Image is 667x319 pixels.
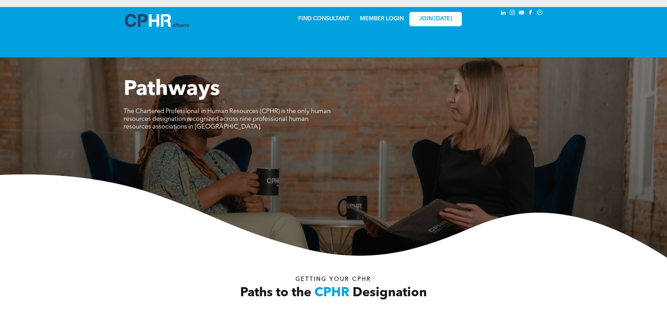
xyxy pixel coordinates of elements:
[125,14,189,27] img: A blue and white logo for cp alberta
[353,287,427,299] span: Designation
[527,9,535,18] a: facebook
[536,9,544,18] a: Social network
[509,9,516,18] a: instagram
[314,287,349,299] span: CPHR
[409,12,462,26] a: JOIN [DATE]
[419,16,452,22] span: JOIN [DATE]
[360,16,404,22] a: MEMBER LOGIN
[296,277,371,282] span: Getting your Cphr
[124,79,220,100] span: Pathways
[298,16,349,22] a: FIND CONSULTANT
[124,108,331,130] span: The Chartered Professional in Human Resources (CPHR) is the only human resources designation reco...
[240,287,311,299] span: Paths to the
[500,9,507,18] a: linkedin
[518,9,526,18] a: youtube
